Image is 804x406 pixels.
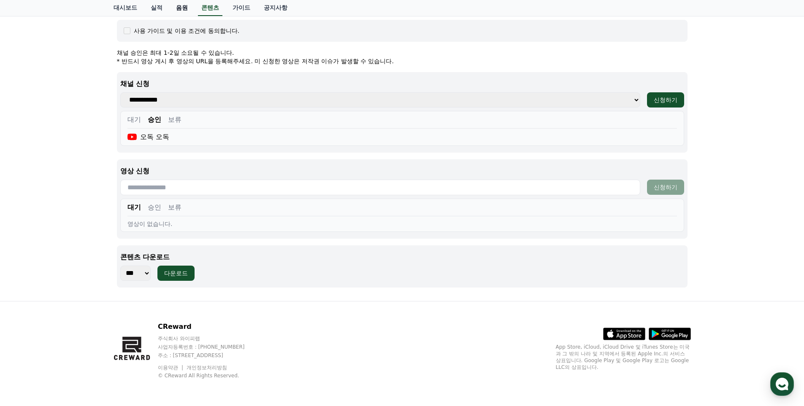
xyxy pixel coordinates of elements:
p: 주식회사 와이피랩 [158,335,261,342]
span: 설정 [130,280,141,287]
button: 대기 [127,202,141,212]
div: 신청하기 [654,183,677,191]
a: 설정 [109,267,162,288]
button: 보류 [168,202,181,212]
a: 이용약관 [158,365,184,371]
button: 신청하기 [647,180,684,195]
div: 영상이 없습니다. [127,220,677,228]
p: 주소 : [STREET_ADDRESS] [158,352,261,359]
button: 대기 [127,115,141,125]
span: 대화 [77,280,87,287]
a: 홈 [3,267,56,288]
p: 영상 신청 [120,166,684,176]
div: 오독 오독 [127,132,170,142]
p: CReward [158,322,261,332]
p: © CReward All Rights Reserved. [158,372,261,379]
button: 보류 [168,115,181,125]
p: 콘텐츠 다운로드 [120,252,684,262]
a: 대화 [56,267,109,288]
span: 홈 [27,280,32,287]
div: 사용 가이드 및 이용 조건에 동의합니다. [134,27,240,35]
button: 신청하기 [647,92,684,108]
p: 채널 신청 [120,79,684,89]
p: 채널 승인은 최대 1-2일 소요될 수 있습니다. [117,48,688,57]
div: 다운로드 [164,269,188,277]
p: 사업자등록번호 : [PHONE_NUMBER] [158,344,261,350]
a: 개인정보처리방침 [187,365,227,371]
p: App Store, iCloud, iCloud Drive 및 iTunes Store는 미국과 그 밖의 나라 및 지역에서 등록된 Apple Inc.의 서비스 상표입니다. Goo... [556,344,691,371]
p: * 반드시 영상 게시 후 영상의 URL을 등록해주세요. 미 신청한 영상은 저작권 이슈가 발생할 수 있습니다. [117,57,688,65]
button: 승인 [148,115,161,125]
div: 신청하기 [654,96,677,104]
button: 승인 [148,202,161,212]
button: 다운로드 [157,266,195,281]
